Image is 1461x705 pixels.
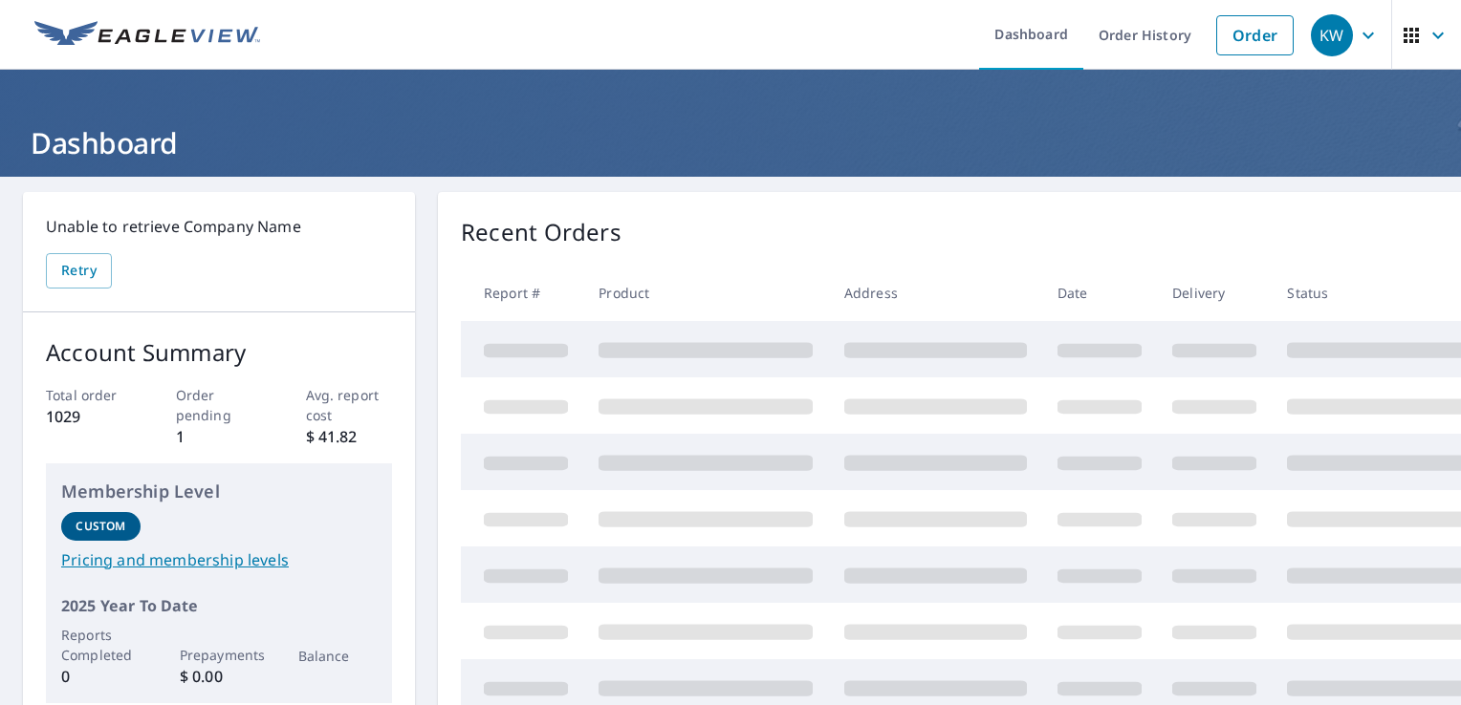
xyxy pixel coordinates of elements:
[176,385,263,425] p: Order pending
[306,425,393,448] p: $ 41.82
[76,518,125,535] p: Custom
[1311,14,1353,56] div: KW
[461,265,583,321] th: Report #
[46,385,133,405] p: Total order
[61,594,377,617] p: 2025 Year To Date
[1216,15,1294,55] a: Order
[1042,265,1157,321] th: Date
[46,335,392,370] p: Account Summary
[176,425,263,448] p: 1
[61,479,377,504] p: Membership Level
[61,548,377,571] a: Pricing and membership levels
[46,215,392,238] p: Unable to retrieve Company Name
[180,645,259,665] p: Prepayments
[1157,265,1272,321] th: Delivery
[180,665,259,688] p: $ 0.00
[34,21,260,50] img: EV Logo
[306,385,393,425] p: Avg. report cost
[298,646,378,666] p: Balance
[61,665,141,688] p: 0
[46,253,112,288] button: Retry
[23,123,1438,162] h1: Dashboard
[461,215,621,249] p: Recent Orders
[583,265,828,321] th: Product
[61,625,141,665] p: Reports Completed
[46,405,133,428] p: 1029
[829,265,1042,321] th: Address
[61,259,97,283] span: Retry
